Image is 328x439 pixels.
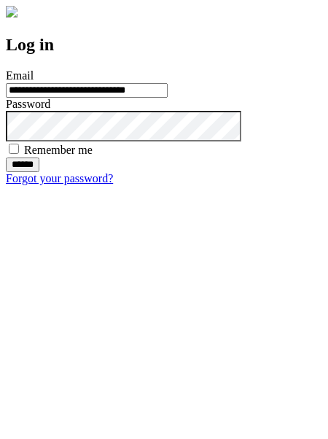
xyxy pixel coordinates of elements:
[6,35,322,55] h2: Log in
[6,69,34,82] label: Email
[6,98,50,110] label: Password
[6,172,113,184] a: Forgot your password?
[6,6,17,18] img: logo-4e3dc11c47720685a147b03b5a06dd966a58ff35d612b21f08c02c0306f2b779.png
[24,144,93,156] label: Remember me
